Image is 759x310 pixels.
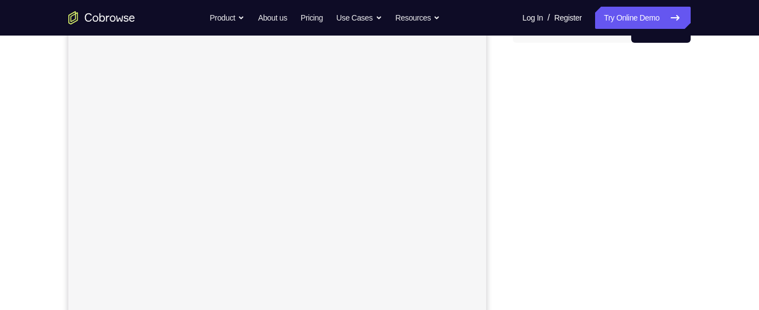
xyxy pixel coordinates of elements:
a: Try Online Demo [595,7,691,29]
button: Resources [396,7,441,29]
a: Register [555,7,582,29]
a: Pricing [301,7,323,29]
a: About us [258,7,287,29]
button: Use Cases [336,7,382,29]
a: Log In [522,7,543,29]
span: / [547,11,550,24]
a: Go to the home page [68,11,135,24]
button: Product [210,7,245,29]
